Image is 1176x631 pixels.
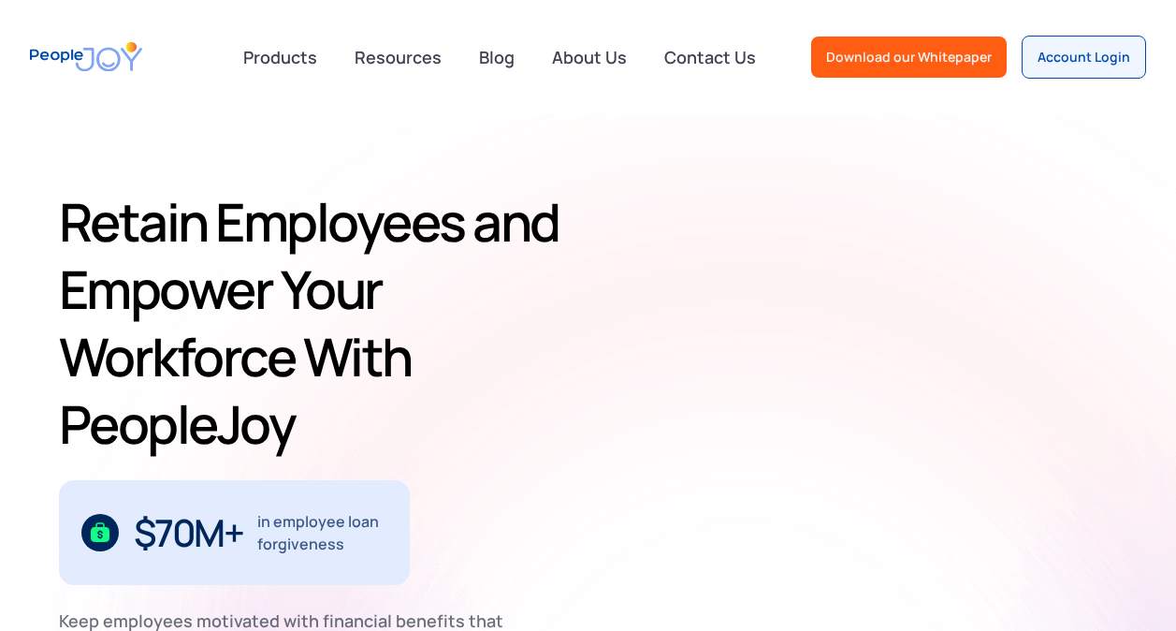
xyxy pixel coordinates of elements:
[232,38,328,76] div: Products
[134,518,243,548] div: $70M+
[653,37,767,78] a: Contact Us
[343,37,453,78] a: Resources
[811,37,1007,78] a: Download our Whitepaper
[30,30,142,83] a: home
[257,510,387,555] div: in employee loan forgiveness
[826,48,992,66] div: Download our Whitepaper
[1022,36,1146,79] a: Account Login
[59,188,602,458] h1: Retain Employees and Empower Your Workforce With PeopleJoy
[59,480,410,585] div: 1 / 3
[468,37,526,78] a: Blog
[541,37,638,78] a: About Us
[1038,48,1130,66] div: Account Login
